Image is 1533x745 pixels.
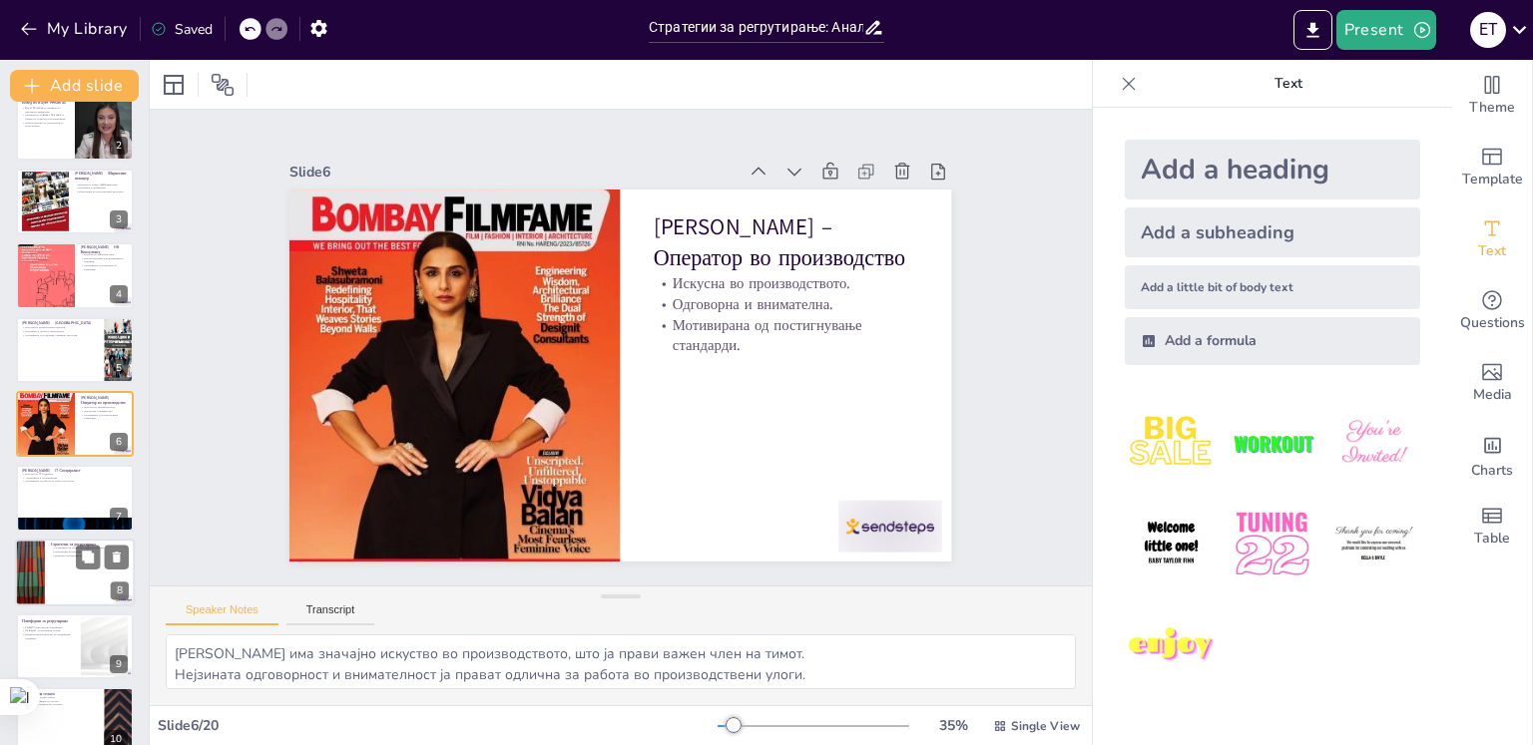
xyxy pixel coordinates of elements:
[1125,397,1218,490] img: 1.jpeg
[16,242,134,308] div: https://cdn.sendsteps.com/images/logo/sendsteps_logo_white.pnghttps://cdn.sendsteps.com/images/lo...
[81,409,128,413] p: Одговорна и внимателна.
[1452,275,1532,347] div: Get real-time input from your audience
[22,629,75,633] p: Instagram за креативни огласи.
[22,702,99,706] p: Креативни елементи во огласите.
[22,618,75,624] p: Платформи за регрутирање
[1226,397,1318,490] img: 2.jpeg
[653,318,920,387] p: Мотивирана од постигнување стандарди.
[22,698,99,702] p: Јасни информации за улогата.
[81,244,128,255] p: [PERSON_NAME] – HR Консултант
[158,716,718,735] div: Slide 6 / 20
[1473,384,1512,406] span: Media
[286,603,375,625] button: Transcript
[22,476,128,480] p: Аналитична и организирана.
[1011,718,1080,734] span: Single View
[22,468,128,474] p: [PERSON_NAME] – IT Специјалист
[75,186,128,190] p: Креативна и динамична.
[1327,498,1420,590] img: 6.jpeg
[51,547,129,551] p: Објавување на огласи на социјални мрежи.
[22,625,75,629] p: LinkedIn како клучна платформа.
[16,317,134,383] div: https://cdn.sendsteps.com/images/logo/sendsteps_logo_white.pnghttps://cdn.sendsteps.com/images/lo...
[22,113,69,120] p: Креирањето на Buyer Personas се базира на податоци и истражувања.
[75,171,128,182] p: [PERSON_NAME] – Маркетинг менаџер
[1474,528,1510,550] span: Table
[1125,498,1218,590] img: 4.jpeg
[1452,347,1532,419] div: Add images, graphics, shapes or video
[110,285,128,303] div: 4
[151,20,213,39] div: Saved
[649,13,863,42] input: Insert title
[22,473,128,477] p: Искусна во IT поддршка.
[1125,599,1218,692] img: 7.jpeg
[105,545,129,568] button: Delete Slide
[81,406,128,410] p: Искусна во производството.
[16,465,134,531] div: https://cdn.sendsteps.com/images/logo/sendsteps_logo_white.pnghttps://cdn.sendsteps.com/images/lo...
[110,210,128,228] div: 3
[1125,207,1420,257] div: Add a subheading
[1460,312,1525,334] span: Questions
[51,550,129,554] p: Нетворкинг на настани.
[111,581,129,599] div: 8
[1226,498,1318,590] img: 5.jpeg
[1125,317,1420,365] div: Add a formula
[75,183,128,186] p: Искусна во моден retail маркетинг.
[110,433,128,451] div: 6
[1452,419,1532,491] div: Add charts and graphs
[657,297,922,345] p: Одговорна и внимателна.
[76,545,100,568] button: Duplicate Slide
[22,319,99,325] p: [PERSON_NAME] – [GEOGRAPHIC_DATA]
[1478,240,1506,262] span: Text
[51,542,129,548] p: Стратегии за регрутирање
[110,508,128,526] div: 7
[1293,10,1332,50] button: Export to PowerPoint
[1452,60,1532,132] div: Change the overall theme
[1470,12,1506,48] div: E T
[16,169,134,234] div: https://cdn.sendsteps.com/images/logo/sendsteps_logo_white.pnghttps://cdn.sendsteps.com/images/lo...
[22,329,99,333] p: Креативна и детално ориентирана.
[660,277,925,325] p: Искусна во производството.
[110,359,128,377] div: 5
[1452,132,1532,203] div: Add ready made slides
[22,106,69,113] p: Buyer Personas се профили на идеалните кандидати.
[22,325,99,329] p: Искусна во архитектонски проекти.
[22,333,99,337] p: Мотивирана од создавање уникатни простори.
[1471,460,1513,482] span: Charts
[81,256,128,263] p: Висока емпатија и комуникациски вештини.
[211,73,235,97] span: Position
[16,613,134,679] div: 9
[1327,397,1420,490] img: 3.jpeg
[16,391,134,457] div: https://cdn.sendsteps.com/images/logo/sendsteps_logo_white.pnghttps://cdn.sendsteps.com/images/lo...
[110,655,128,673] div: 9
[166,634,1076,689] textarea: [PERSON_NAME] има значајно искуство во производството, што ја прави важен член на тимот. Нејзинат...
[15,13,136,45] button: My Library
[22,480,128,484] p: Мотивирана од работа со нови технологии.
[75,189,128,193] p: Фокусирана на постигнување резултати.
[1462,169,1523,190] span: Template
[1470,10,1506,50] button: E T
[1125,265,1420,309] div: Add a little bit of body text
[22,633,75,640] p: Професионални форуми за специфични заедници.
[1125,140,1420,199] div: Add a heading
[81,413,128,420] p: Мотивирана од постигнување стандарди.
[1336,10,1436,50] button: Present
[15,539,135,606] div: https://cdn.sendsteps.com/images/logo/sendsteps_logo_white.pnghttps://cdn.sendsteps.com/images/lo...
[22,690,99,696] p: Примери на огласи
[81,395,128,406] p: [PERSON_NAME] – Оператор во производство
[158,69,190,101] div: Layout
[22,99,69,105] p: Вовед во Buyer Personas
[16,94,134,160] div: 2
[10,70,139,102] button: Add slide
[662,216,931,305] p: [PERSON_NAME] – Оператор во производство
[1469,97,1515,119] span: Theme
[309,129,756,194] div: Slide 6
[22,120,69,127] p: Прилагодување на стратегиите за регрутирање.
[81,253,128,257] p: Искусна во HR консалтинг.
[22,695,99,699] p: Кратки и визуелни огласи.
[1452,491,1532,562] div: Add a table
[1145,60,1432,108] p: Text
[166,603,278,625] button: Speaker Notes
[51,554,129,558] p: Директни пораки кон кандидати.
[81,264,128,271] p: Мотивирана од помагање на компании.
[929,716,977,735] div: 35 %
[110,137,128,155] div: 2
